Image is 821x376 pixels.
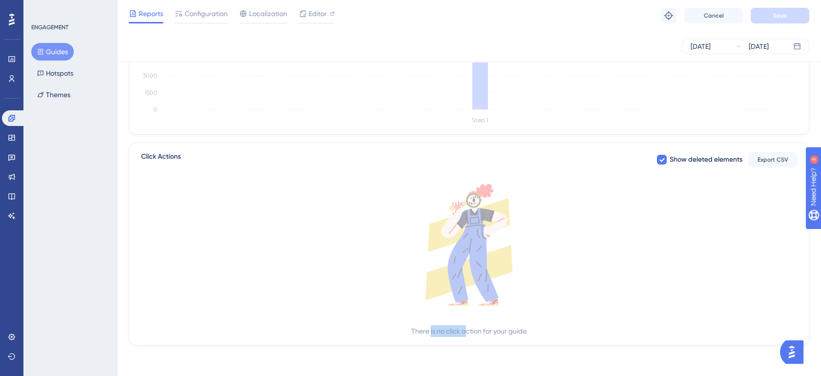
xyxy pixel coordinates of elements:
[749,41,769,52] div: [DATE]
[411,325,527,337] div: There is no click action for your guide.
[684,8,743,23] button: Cancel
[780,337,809,367] iframe: UserGuiding AI Assistant Launcher
[472,117,488,124] tspan: Step 1
[31,64,79,82] button: Hotspots
[143,72,157,79] tspan: 3000
[309,8,327,20] span: Editor
[143,56,157,63] tspan: 4500
[670,154,742,166] span: Show deleted elements
[141,151,181,168] span: Click Actions
[68,5,71,13] div: 4
[31,43,74,61] button: Guides
[691,41,711,52] div: [DATE]
[185,8,228,20] span: Configuration
[773,12,787,20] span: Save
[704,12,724,20] span: Cancel
[23,2,61,14] span: Need Help?
[145,89,157,96] tspan: 1500
[31,86,76,104] button: Themes
[751,8,809,23] button: Save
[139,8,163,20] span: Reports
[748,152,797,167] button: Export CSV
[153,106,157,113] tspan: 0
[31,23,68,31] div: ENGAGEMENT
[249,8,287,20] span: Localization
[758,156,788,164] span: Export CSV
